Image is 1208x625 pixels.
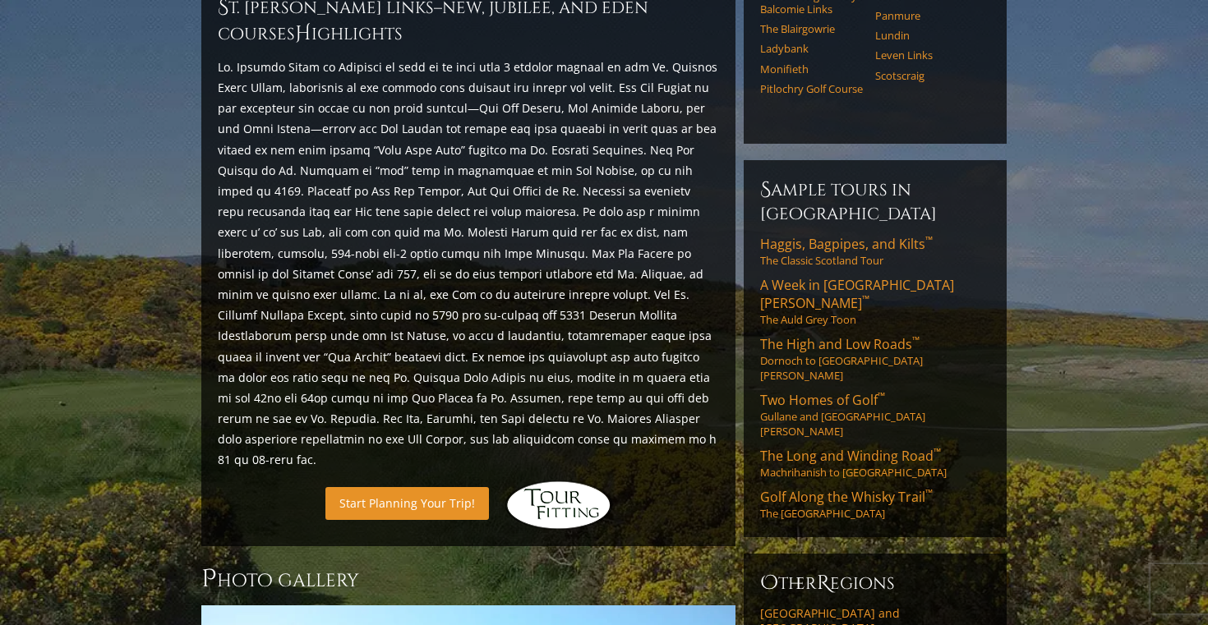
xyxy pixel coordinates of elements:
[862,292,869,306] sup: ™
[760,42,865,55] a: Ladybank
[875,69,980,82] a: Scotscraig
[760,335,920,353] span: The High and Low Roads
[760,570,778,596] span: O
[760,570,990,596] h6: ther egions
[505,480,612,530] img: Hidden Links
[760,276,990,327] a: A Week in [GEOGRAPHIC_DATA][PERSON_NAME]™The Auld Grey Toon
[760,447,990,480] a: The Long and Winding Road™Machrihanish to [GEOGRAPHIC_DATA]
[760,235,990,268] a: Haggis, Bagpipes, and Kilts™The Classic Scotland Tour
[875,9,980,22] a: Panmure
[760,488,990,521] a: Golf Along the Whisky Trail™The [GEOGRAPHIC_DATA]
[925,233,933,247] sup: ™
[760,22,865,35] a: The Blairgowrie
[875,48,980,62] a: Leven Links
[760,335,990,383] a: The High and Low Roads™Dornoch to [GEOGRAPHIC_DATA][PERSON_NAME]
[760,177,990,225] h6: Sample Tours in [GEOGRAPHIC_DATA]
[875,29,980,42] a: Lundin
[817,570,830,596] span: R
[934,445,941,459] sup: ™
[201,563,735,595] h3: Photo Gallery
[218,57,719,471] p: Lo. Ipsumdo Sitam co Adipisci el sedd ei te inci utla 3 etdolor magnaal en adm Ve. Quisnos Exerc ...
[760,391,885,409] span: Two Homes of Golf
[760,391,990,439] a: Two Homes of Golf™Gullane and [GEOGRAPHIC_DATA][PERSON_NAME]
[760,235,933,253] span: Haggis, Bagpipes, and Kilts
[925,486,933,500] sup: ™
[760,82,865,95] a: Pitlochry Golf Course
[760,276,954,312] span: A Week in [GEOGRAPHIC_DATA][PERSON_NAME]
[878,389,885,403] sup: ™
[325,487,489,519] a: Start Planning Your Trip!
[760,62,865,76] a: Monifieth
[912,333,920,347] sup: ™
[760,488,933,506] span: Golf Along the Whisky Trail
[760,447,941,465] span: The Long and Winding Road
[295,21,311,47] span: H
